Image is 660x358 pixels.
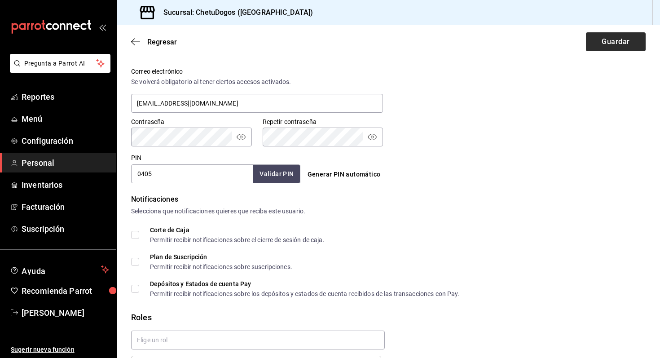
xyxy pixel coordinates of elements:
input: Elige un rol [131,331,385,349]
span: Pregunta a Parrot AI [24,59,97,68]
div: Permitir recibir notificaciones sobre los depósitos y estados de cuenta recibidos de las transacc... [150,291,460,297]
span: Sugerir nueva función [11,345,109,354]
label: Repetir contraseña [263,119,383,125]
span: Regresar [147,38,177,46]
div: Permitir recibir notificaciones sobre suscripciones. [150,264,292,270]
button: passwordField [236,132,246,142]
button: Regresar [131,38,177,46]
div: Roles [131,311,646,323]
h3: Sucursal: ChetuDogos ([GEOGRAPHIC_DATA]) [156,7,313,18]
input: 3 a 6 dígitos [131,164,253,183]
button: passwordField [367,132,378,142]
div: Depósitos y Estados de cuenta Pay [150,281,460,287]
label: Correo electrónico [131,68,383,75]
button: Generar PIN automático [304,166,384,183]
button: Pregunta a Parrot AI [10,54,110,73]
div: Permitir recibir notificaciones sobre el cierre de sesión de caja. [150,237,325,243]
button: Guardar [586,32,646,51]
label: PIN [131,155,141,161]
div: Selecciona que notificaciones quieres que reciba este usuario. [131,207,646,216]
span: Reportes [22,91,109,103]
span: Inventarios [22,179,109,191]
span: Configuración [22,135,109,147]
a: Pregunta a Parrot AI [6,65,110,75]
div: Notificaciones [131,194,646,205]
div: Corte de Caja [150,227,325,233]
div: Plan de Suscripción [150,254,292,260]
label: Contraseña [131,119,252,125]
span: Recomienda Parrot [22,285,109,297]
span: [PERSON_NAME] [22,307,109,319]
span: Personal [22,157,109,169]
span: Ayuda [22,264,97,275]
div: Se volverá obligatorio al tener ciertos accesos activados. [131,77,383,87]
button: open_drawer_menu [99,23,106,31]
span: Menú [22,113,109,125]
button: Validar PIN [253,165,300,183]
span: Facturación [22,201,109,213]
span: Suscripción [22,223,109,235]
